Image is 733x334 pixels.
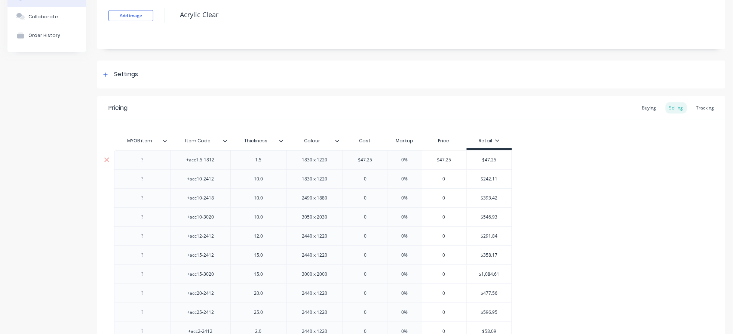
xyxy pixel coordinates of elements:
[467,265,512,284] div: $1,084.61
[181,288,220,298] div: +acc20-2412
[114,188,512,207] div: +acc10-241810.02490 x 188000%0$393.42
[181,250,220,260] div: +acc15-2412
[114,150,512,169] div: +acc1.5-18121.51830 x 1220$47.250%$47.25$47.25
[114,70,138,79] div: Settings
[343,246,388,265] div: 0
[296,307,333,317] div: 2440 x 1220
[296,212,333,222] div: 3050 x 2030
[467,170,512,188] div: $242.11
[170,132,226,150] div: Item Code
[240,231,277,241] div: 12.0
[296,193,333,203] div: 2490 x 1880
[230,132,282,150] div: Thickness
[181,307,220,317] div: +acc25-2412
[467,284,512,303] div: $477.56
[286,133,343,148] div: Colour
[240,250,277,260] div: 15.0
[386,170,423,188] div: 0%
[386,151,423,169] div: 0%
[421,246,467,265] div: 0
[114,284,512,303] div: +acc20-241220.02440 x 122000%0$477.56
[467,303,512,322] div: $596.95
[28,33,60,38] div: Order History
[467,151,512,169] div: $47.25
[386,265,423,284] div: 0%
[467,208,512,226] div: $546.93
[386,189,423,207] div: 0%
[693,102,718,114] div: Tracking
[114,132,166,150] div: MYOB item
[108,10,153,21] button: Add image
[343,151,388,169] div: $47.25
[7,7,86,26] button: Collaborate
[296,269,333,279] div: 3000 x 2000
[176,6,661,24] textarea: Acrylic Clear
[343,170,388,188] div: 0
[28,14,58,19] div: Collaborate
[421,208,467,226] div: 0
[343,133,388,148] div: Cost
[343,208,388,226] div: 0
[343,303,388,322] div: 0
[114,265,512,284] div: +acc15-302015.03000 x 200000%0$1,084.61
[343,284,388,303] div: 0
[467,246,512,265] div: $358.17
[108,103,128,112] div: Pricing
[240,288,277,298] div: 20.0
[240,174,277,184] div: 10.0
[666,102,687,114] div: Selling
[240,212,277,222] div: 10.0
[180,155,220,165] div: +acc1.5-1812
[386,284,423,303] div: 0%
[343,227,388,245] div: 0
[181,231,220,241] div: +acc12-2412
[421,189,467,207] div: 0
[114,133,170,148] div: MYOB item
[467,189,512,207] div: $393.42
[240,155,277,165] div: 1.5
[421,265,467,284] div: 0
[421,284,467,303] div: 0
[181,174,220,184] div: +acc10-2412
[343,265,388,284] div: 0
[296,174,333,184] div: 1830 x 1220
[114,303,512,322] div: +acc25-241225.02440 x 122000%0$596.95
[386,227,423,245] div: 0%
[467,227,512,245] div: $291.84
[114,169,512,188] div: +acc10-241210.01830 x 122000%0$242.11
[343,189,388,207] div: 0
[479,137,500,144] div: Retail
[240,269,277,279] div: 15.0
[181,269,220,279] div: +acc15-3020
[230,133,286,148] div: Thickness
[638,102,660,114] div: Buying
[114,207,512,226] div: +acc10-302010.03050 x 203000%0$546.93
[421,133,467,148] div: Price
[421,151,467,169] div: $47.25
[7,26,86,44] button: Order History
[181,193,220,203] div: +acc10-2418
[296,155,333,165] div: 1830 x 1220
[240,307,277,317] div: 25.0
[296,288,333,298] div: 2440 x 1220
[421,170,467,188] div: 0
[296,231,333,241] div: 2440 x 1220
[181,212,220,222] div: +acc10-3020
[386,208,423,226] div: 0%
[421,227,467,245] div: 0
[388,133,421,148] div: Markup
[286,132,338,150] div: Colour
[386,246,423,265] div: 0%
[296,250,333,260] div: 2440 x 1220
[114,245,512,265] div: +acc15-241215.02440 x 122000%0$358.17
[386,303,423,322] div: 0%
[240,193,277,203] div: 10.0
[170,133,230,148] div: Item Code
[421,303,467,322] div: 0
[114,226,512,245] div: +acc12-241212.02440 x 122000%0$291.84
